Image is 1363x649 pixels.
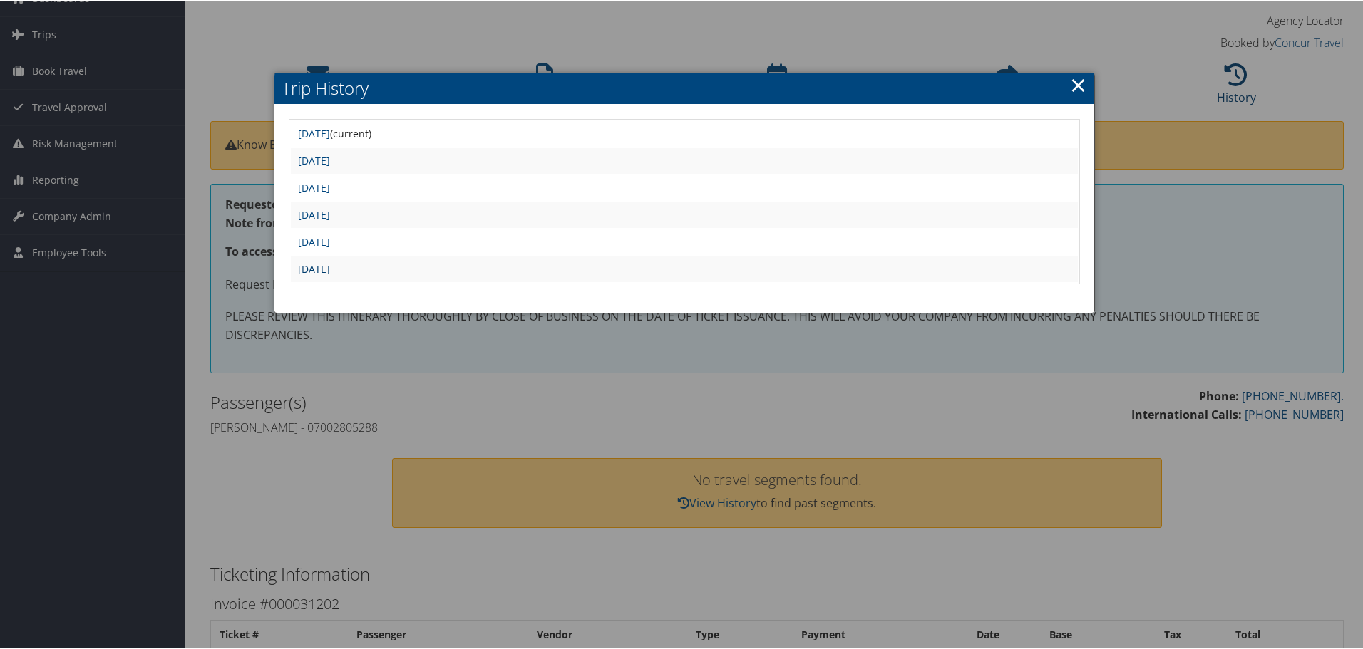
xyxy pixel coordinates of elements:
[291,120,1078,145] td: (current)
[298,180,330,193] a: [DATE]
[298,234,330,247] a: [DATE]
[1070,69,1086,98] a: ×
[298,152,330,166] a: [DATE]
[298,261,330,274] a: [DATE]
[298,207,330,220] a: [DATE]
[298,125,330,139] a: [DATE]
[274,71,1094,103] h2: Trip History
